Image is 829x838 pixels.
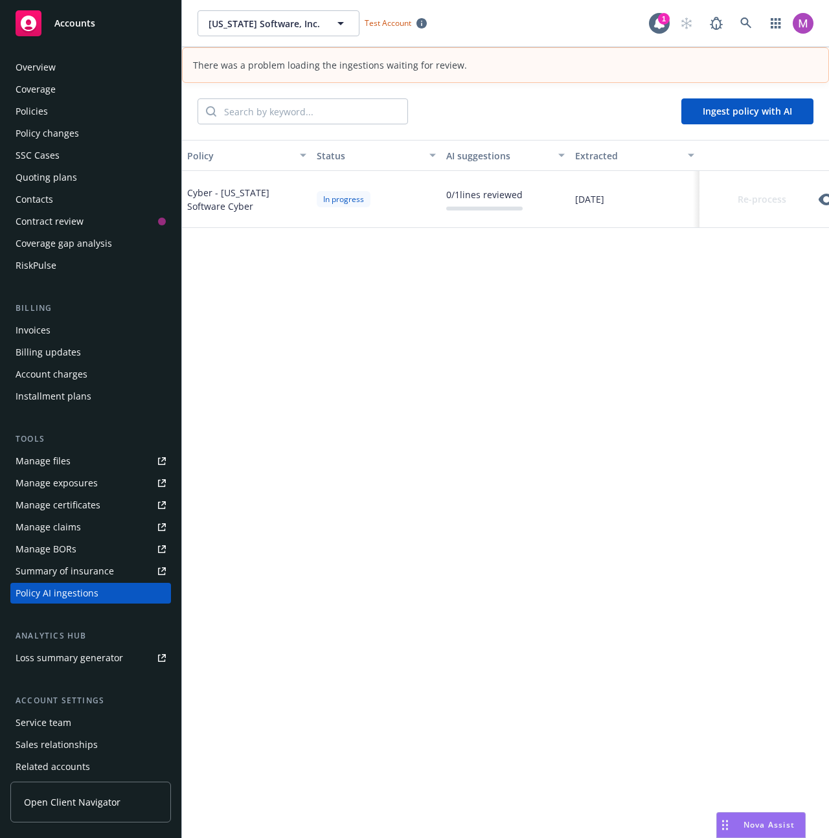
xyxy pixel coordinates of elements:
[10,255,171,276] a: RiskPulse
[193,58,818,72] div: There was a problem loading the ingestions waiting for review.
[10,123,171,144] a: Policy changes
[16,123,79,144] div: Policy changes
[16,539,76,560] div: Manage BORs
[10,495,171,515] a: Manage certificates
[317,149,422,163] div: Status
[575,192,604,206] span: [DATE]
[658,13,670,25] div: 1
[674,10,699,36] a: Start snowing
[16,386,91,407] div: Installment plans
[10,386,171,407] a: Installment plans
[365,17,411,28] span: Test Account
[16,145,60,166] div: SSC Cases
[24,795,120,809] span: Open Client Navigator
[763,10,789,36] a: Switch app
[10,583,171,604] a: Policy AI ingestions
[446,149,551,163] div: AI suggestions
[10,734,171,755] a: Sales relationships
[187,149,292,163] div: Policy
[10,539,171,560] a: Manage BORs
[16,167,77,188] div: Quoting plans
[16,712,71,733] div: Service team
[10,712,171,733] a: Service team
[359,16,432,30] span: Test Account
[209,17,321,30] span: [US_STATE] Software, Inc.
[10,57,171,78] a: Overview
[16,233,112,254] div: Coverage gap analysis
[16,473,98,493] div: Manage exposures
[733,10,759,36] a: Search
[187,186,306,213] div: Cyber - [US_STATE] Software Cyber
[703,10,729,36] a: Report a Bug
[10,302,171,315] div: Billing
[16,648,123,668] div: Loss summary generator
[16,561,114,582] div: Summary of insurance
[16,583,98,604] div: Policy AI ingestions
[10,342,171,363] a: Billing updates
[10,189,171,210] a: Contacts
[216,99,407,124] input: Search by keyword...
[10,5,171,41] a: Accounts
[16,451,71,471] div: Manage files
[10,167,171,188] a: Quoting plans
[793,13,813,34] img: photo
[441,140,571,171] button: AI suggestions
[10,517,171,538] a: Manage claims
[312,140,441,171] button: Status
[16,756,90,777] div: Related accounts
[575,149,680,163] div: Extracted
[10,629,171,642] div: Analytics hub
[54,18,95,28] span: Accounts
[16,57,56,78] div: Overview
[16,255,56,276] div: RiskPulse
[717,813,733,837] div: Drag to move
[10,364,171,385] a: Account charges
[198,10,359,36] button: [US_STATE] Software, Inc.
[16,79,56,100] div: Coverage
[206,106,216,117] svg: Search
[182,140,312,171] button: Policy
[10,145,171,166] a: SSC Cases
[10,101,171,122] a: Policies
[16,342,81,363] div: Billing updates
[317,191,370,207] div: In progress
[10,694,171,707] div: Account settings
[10,756,171,777] a: Related accounts
[16,101,48,122] div: Policies
[10,320,171,341] a: Invoices
[16,364,87,385] div: Account charges
[16,211,84,232] div: Contract review
[10,433,171,446] div: Tools
[16,495,100,515] div: Manage certificates
[10,451,171,471] a: Manage files
[744,819,795,830] span: Nova Assist
[716,812,806,838] button: Nova Assist
[16,189,53,210] div: Contacts
[16,517,81,538] div: Manage claims
[10,211,171,232] a: Contract review
[10,79,171,100] a: Coverage
[10,648,171,668] a: Loss summary generator
[446,188,523,201] div: 0 / 1 lines reviewed
[16,734,98,755] div: Sales relationships
[10,473,171,493] a: Manage exposures
[10,561,171,582] a: Summary of insurance
[10,233,171,254] a: Coverage gap analysis
[16,320,51,341] div: Invoices
[681,98,813,124] button: Ingest policy with AI
[570,140,699,171] button: Extracted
